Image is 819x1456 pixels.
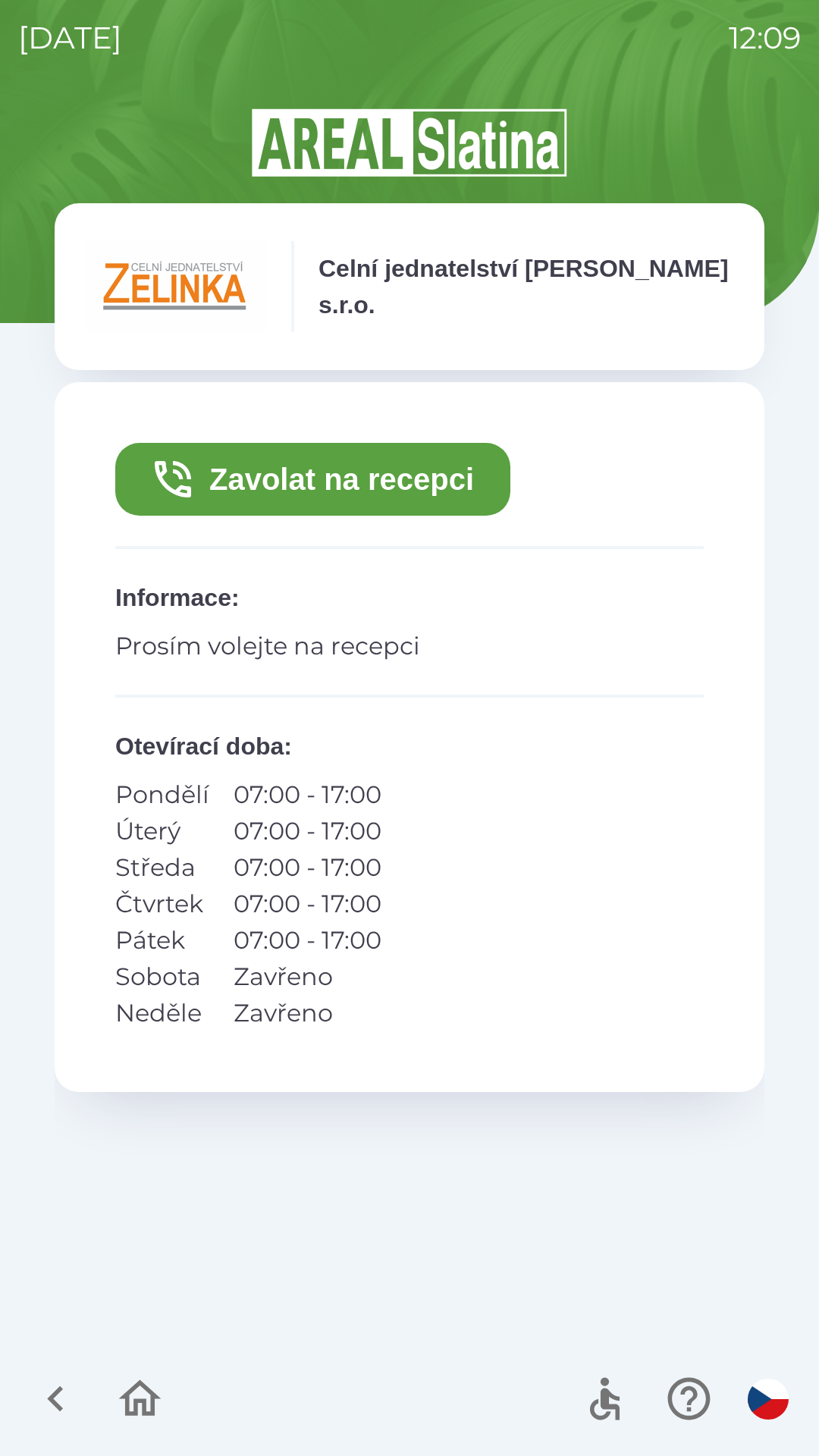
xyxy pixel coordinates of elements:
p: [DATE] [18,15,122,61]
img: Logo [55,106,764,179]
p: Zavřeno [234,959,381,995]
p: 07:00 - 17:00 [234,886,381,922]
p: Pondělí [115,777,209,813]
p: Čtvrtek [115,886,209,922]
p: 12:09 [729,15,801,61]
p: Pátek [115,922,209,959]
p: Otevírací doba : [115,728,704,764]
img: cs flag [748,1379,789,1420]
img: e791fe39-6e5c-4488-8406-01cea90b779d.png [85,241,267,332]
p: 07:00 - 17:00 [234,813,381,849]
p: Úterý [115,813,209,849]
p: Středa [115,849,209,886]
p: Zavřeno [234,995,381,1031]
p: 07:00 - 17:00 [234,777,381,813]
p: Neděle [115,995,209,1031]
button: Zavolat na recepci [115,443,510,516]
p: 07:00 - 17:00 [234,922,381,959]
p: Celní jednatelství [PERSON_NAME] s.r.o. [318,250,734,323]
p: 07:00 - 17:00 [234,849,381,886]
p: Informace : [115,579,704,616]
p: Sobota [115,959,209,995]
p: Prosím volejte na recepci [115,628,704,664]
